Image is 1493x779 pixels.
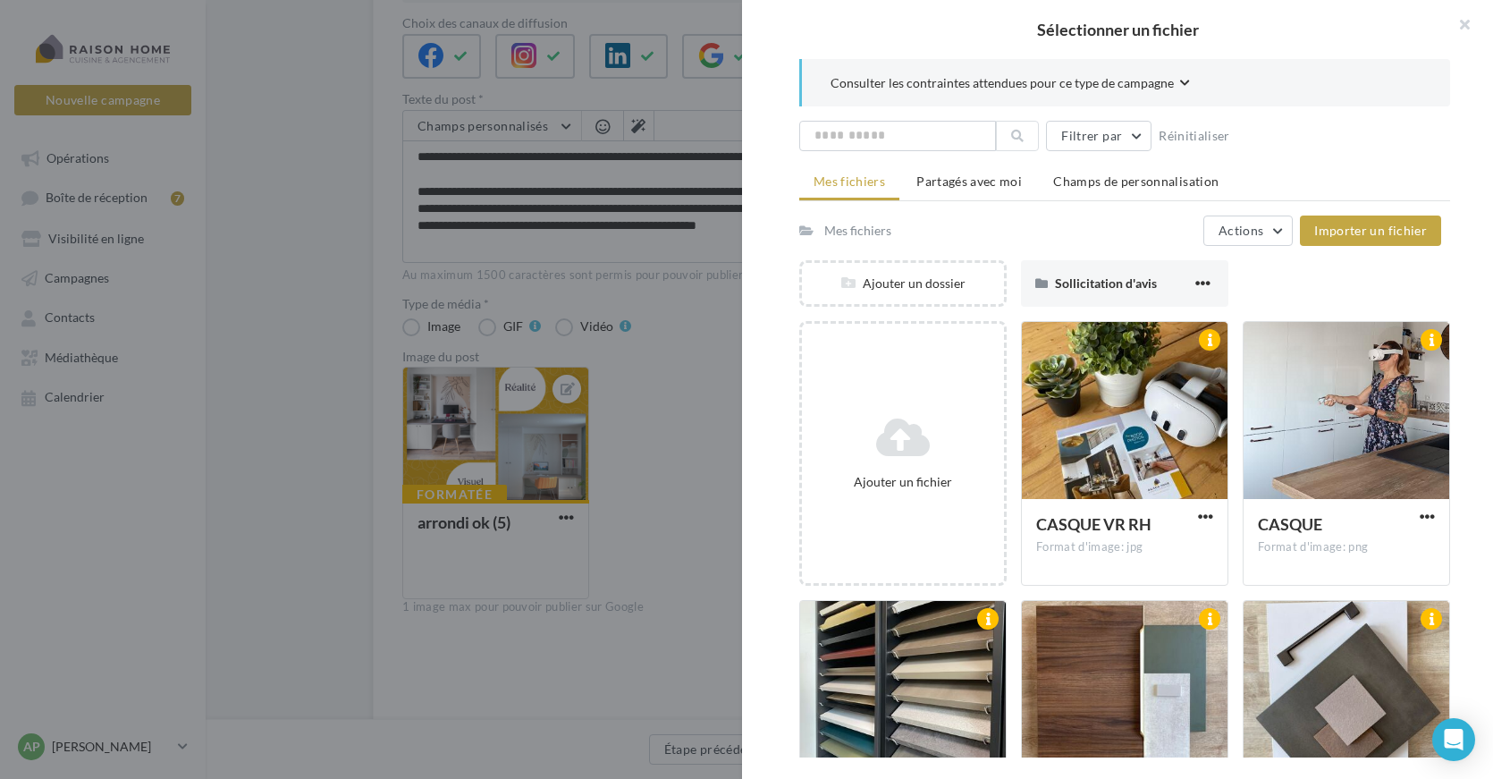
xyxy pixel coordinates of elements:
div: Format d'image: png [1258,539,1435,555]
button: Consulter les contraintes attendues pour ce type de campagne [831,73,1190,96]
div: Ajouter un fichier [809,473,997,491]
div: Mes fichiers [824,222,891,240]
div: Ajouter un dossier [802,275,1004,292]
span: Actions [1219,223,1263,238]
span: Importer un fichier [1314,223,1427,238]
button: Réinitialiser [1151,125,1237,147]
span: Champs de personnalisation [1053,174,1219,189]
span: Consulter les contraintes attendues pour ce type de campagne [831,74,1174,92]
button: Importer un fichier [1300,216,1441,246]
h2: Sélectionner un fichier [771,21,1464,38]
div: Open Intercom Messenger [1432,718,1475,761]
button: Actions [1203,216,1293,246]
span: Partagés avec moi [916,174,1022,189]
span: CASQUE [1258,514,1322,534]
div: Format d'image: jpg [1036,539,1213,555]
span: Mes fichiers [814,174,885,189]
span: CASQUE VR RH [1036,514,1151,534]
span: Sollicitation d'avis [1055,275,1157,291]
button: Filtrer par [1046,121,1151,151]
